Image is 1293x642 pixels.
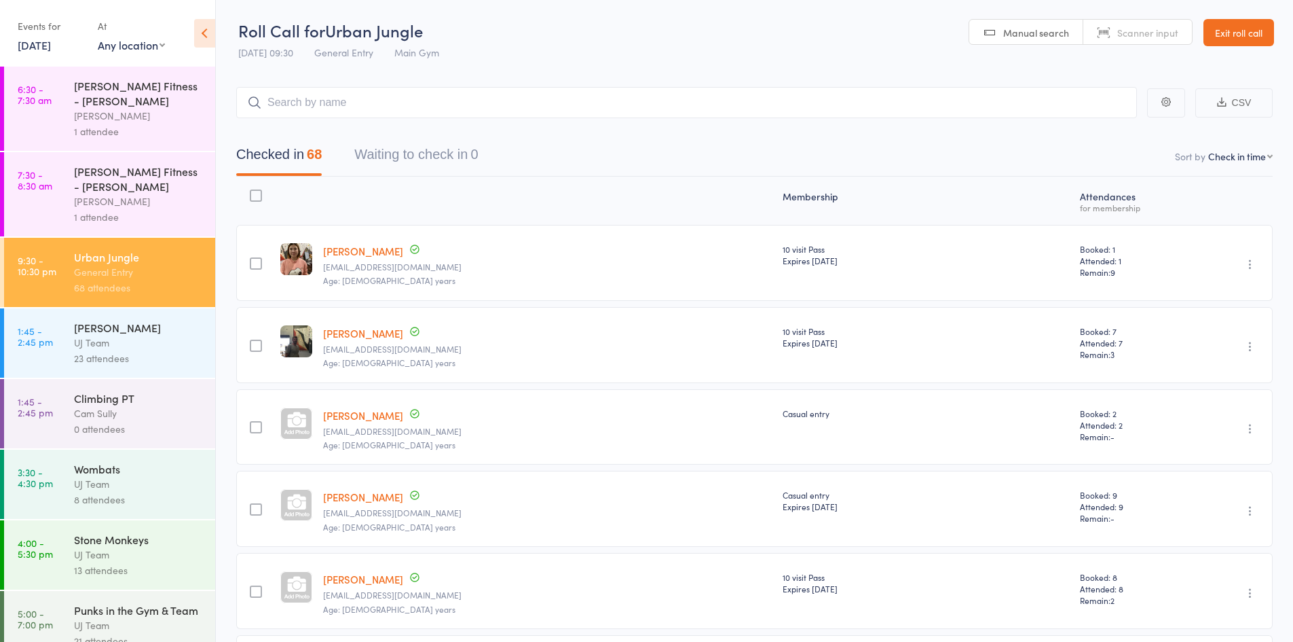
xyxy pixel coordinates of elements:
a: 1:45 -2:45 pmClimbing PTCam Sully0 attendees [4,379,215,448]
span: Attended: 2 [1080,419,1186,431]
img: image1584849781.png [280,325,312,357]
a: [PERSON_NAME] [323,244,403,258]
span: Remain: [1080,349,1186,360]
div: [PERSON_NAME] Fitness - [PERSON_NAME] [74,78,204,108]
button: CSV [1195,88,1273,118]
span: 3 [1110,349,1114,360]
span: - [1110,431,1114,442]
div: 1 attendee [74,209,204,225]
div: 10 visit Pass [783,571,1069,594]
span: - [1110,512,1114,524]
span: Attended: 7 [1080,337,1186,349]
span: Scanner input [1117,26,1178,39]
small: ablythe206@gmail.com [323,344,771,354]
span: Age: [DEMOGRAPHIC_DATA] years [323,439,455,450]
span: Main Gym [394,46,439,59]
a: 3:30 -4:30 pmWombatsUJ Team8 attendees [4,450,215,519]
span: Remain: [1080,266,1186,278]
div: 0 [470,147,478,162]
div: 10 visit Pass [783,243,1069,266]
time: 3:30 - 4:30 pm [18,467,53,488]
div: Events for [18,15,84,37]
a: Exit roll call [1203,19,1274,46]
div: Atten­dances [1074,183,1191,219]
span: Remain: [1080,512,1186,524]
div: 13 attendees [74,563,204,578]
div: 68 attendees [74,280,204,296]
a: 6:30 -7:30 am[PERSON_NAME] Fitness - [PERSON_NAME][PERSON_NAME]1 attendee [4,67,215,151]
div: Stone Monkeys [74,532,204,547]
a: 9:30 -10:30 pmUrban JungleGeneral Entry68 attendees [4,238,215,307]
span: Booked: 7 [1080,325,1186,337]
time: 4:00 - 5:30 pm [18,537,53,559]
time: 9:30 - 10:30 pm [18,255,56,277]
a: 4:00 -5:30 pmStone MonkeysUJ Team13 attendees [4,520,215,590]
div: 23 attendees [74,351,204,366]
span: Attended: 9 [1080,501,1186,512]
div: UJ Team [74,476,204,492]
div: Expires [DATE] [783,337,1069,349]
div: 10 visit Pass [783,325,1069,349]
div: 8 attendees [74,492,204,507]
span: Age: [DEMOGRAPHIC_DATA] years [323,521,455,533]
div: Expires [DATE] [783,255,1069,266]
span: Booked: 1 [1080,243,1186,255]
button: Waiting to check in0 [354,140,478,176]
a: 7:30 -8:30 am[PERSON_NAME] Fitness - [PERSON_NAME][PERSON_NAME]1 attendee [4,152,215,236]
small: clairy.talus@gmail.com [323,427,771,436]
span: [DATE] 09:30 [238,46,293,59]
span: Booked: 2 [1080,408,1186,419]
time: 5:00 - 7:00 pm [18,608,53,630]
div: [PERSON_NAME] [74,194,204,209]
button: Checked in68 [236,140,322,176]
time: 1:45 - 2:45 pm [18,325,53,347]
span: Remain: [1080,594,1186,606]
div: Membership [777,183,1074,219]
time: 7:30 - 8:30 am [18,169,52,191]
small: veron_yan@yahoo.com.sg [323,262,771,272]
span: Age: [DEMOGRAPHIC_DATA] years [323,274,455,286]
div: Urban Jungle [74,249,204,264]
div: 68 [307,147,322,162]
span: General Entry [314,46,373,59]
small: Sy315@live.com [323,508,771,518]
span: Booked: 8 [1080,571,1186,583]
div: Punks in the Gym & Team [74,603,204,618]
div: [PERSON_NAME] Fitness - [PERSON_NAME] [74,164,204,194]
span: Roll Call for [238,19,325,41]
a: [PERSON_NAME] [323,572,403,586]
span: Age: [DEMOGRAPHIC_DATA] years [323,357,455,368]
div: UJ Team [74,335,204,351]
span: Manual search [1003,26,1069,39]
a: [PERSON_NAME] [323,408,403,423]
div: Casual entry [783,489,1069,512]
span: 9 [1110,266,1115,278]
span: Attended: 8 [1080,583,1186,594]
time: 1:45 - 2:45 pm [18,396,53,418]
div: Check in time [1208,149,1266,163]
div: UJ Team [74,547,204,563]
span: Urban Jungle [325,19,423,41]
span: Age: [DEMOGRAPHIC_DATA] years [323,603,455,615]
div: [PERSON_NAME] [74,320,204,335]
div: [PERSON_NAME] [74,108,204,124]
div: 0 attendees [74,421,204,437]
div: Casual entry [783,408,1069,419]
div: for membership [1080,203,1186,212]
div: Climbing PT [74,391,204,406]
small: spaonkey@gmail.com [323,590,771,600]
div: General Entry [74,264,204,280]
time: 6:30 - 7:30 am [18,84,52,105]
div: Cam Sully [74,406,204,421]
div: At [98,15,165,37]
div: Expires [DATE] [783,583,1069,594]
div: Expires [DATE] [783,501,1069,512]
div: Wombats [74,461,204,476]
label: Sort by [1175,149,1205,163]
span: Booked: 9 [1080,489,1186,501]
input: Search by name [236,87,1137,118]
span: 2 [1110,594,1114,606]
a: [PERSON_NAME] [323,326,403,340]
div: 1 attendee [74,124,204,139]
img: image1751535972.png [280,243,312,275]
